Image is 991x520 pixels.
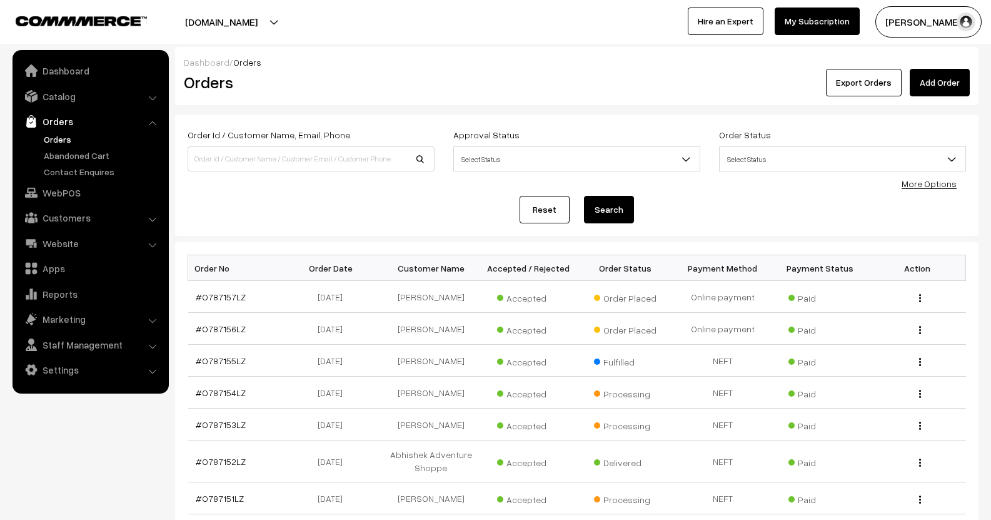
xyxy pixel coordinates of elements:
[16,232,164,255] a: Website
[520,196,570,223] a: Reset
[16,181,164,204] a: WebPOS
[383,377,480,409] td: [PERSON_NAME]
[919,390,921,398] img: Menu
[453,146,700,171] span: Select Status
[184,56,970,69] div: /
[196,355,246,366] a: #O787155LZ
[16,110,164,133] a: Orders
[577,255,675,281] th: Order Status
[285,255,383,281] th: Order Date
[383,281,480,313] td: [PERSON_NAME]
[957,13,975,31] img: user
[16,16,147,26] img: COMMMERCE
[383,409,480,441] td: [PERSON_NAME]
[16,359,164,381] a: Settings
[594,453,656,469] span: Delivered
[16,206,164,229] a: Customers
[719,128,771,141] label: Order Status
[594,416,656,432] span: Processing
[383,313,480,345] td: [PERSON_NAME]
[497,288,560,305] span: Accepted
[285,441,383,482] td: [DATE]
[788,352,851,369] span: Paid
[184,73,433,92] h2: Orders
[674,482,772,514] td: NEFT
[788,416,851,432] span: Paid
[875,6,982,38] button: [PERSON_NAME]
[788,490,851,506] span: Paid
[902,178,957,189] a: More Options
[480,255,577,281] th: Accepted / Rejected
[16,13,125,28] a: COMMMERCE
[688,8,763,35] a: Hire an Expert
[383,345,480,377] td: [PERSON_NAME]
[788,453,851,469] span: Paid
[594,384,656,400] span: Processing
[16,283,164,305] a: Reports
[775,8,860,35] a: My Subscription
[184,57,229,68] a: Dashboard
[285,281,383,313] td: [DATE]
[188,146,435,171] input: Order Id / Customer Name / Customer Email / Customer Phone
[41,133,164,146] a: Orders
[919,294,921,302] img: Menu
[674,377,772,409] td: NEFT
[826,69,902,96] button: Export Orders
[497,453,560,469] span: Accepted
[868,255,966,281] th: Action
[196,493,244,504] a: #O787151LZ
[788,288,851,305] span: Paid
[788,384,851,400] span: Paid
[594,352,656,369] span: Fulfilled
[16,257,164,280] a: Apps
[919,459,921,467] img: Menu
[674,255,772,281] th: Payment Method
[188,128,350,141] label: Order Id / Customer Name, Email, Phone
[674,281,772,313] td: Online payment
[285,482,383,514] td: [DATE]
[285,377,383,409] td: [DATE]
[16,59,164,82] a: Dashboard
[383,255,480,281] th: Customer Name
[453,128,520,141] label: Approval Status
[196,324,246,334] a: #O787156LZ
[497,416,560,432] span: Accepted
[285,409,383,441] td: [DATE]
[594,320,656,337] span: Order Placed
[41,149,164,162] a: Abandoned Cart
[674,345,772,377] td: NEFT
[594,288,656,305] span: Order Placed
[788,320,851,337] span: Paid
[919,358,921,366] img: Menu
[674,313,772,345] td: Online payment
[383,441,480,482] td: Abhishek Adventure Shoppe
[919,326,921,334] img: Menu
[674,409,772,441] td: NEFT
[497,490,560,506] span: Accepted
[16,334,164,356] a: Staff Management
[674,441,772,482] td: NEFT
[383,482,480,514] td: [PERSON_NAME]
[584,196,634,223] button: Search
[141,6,301,38] button: [DOMAIN_NAME]
[497,320,560,337] span: Accepted
[16,308,164,330] a: Marketing
[196,292,246,302] a: #O787157LZ
[196,456,246,467] a: #O787152LZ
[196,419,246,430] a: #O787153LZ
[594,490,656,506] span: Processing
[772,255,869,281] th: Payment Status
[454,148,700,170] span: Select Status
[919,496,921,504] img: Menu
[188,255,286,281] th: Order No
[41,165,164,178] a: Contact Enquires
[285,345,383,377] td: [DATE]
[16,85,164,108] a: Catalog
[720,148,965,170] span: Select Status
[497,384,560,400] span: Accepted
[497,352,560,369] span: Accepted
[919,422,921,430] img: Menu
[910,69,970,96] a: Add Order
[196,387,246,398] a: #O787154LZ
[233,57,261,68] span: Orders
